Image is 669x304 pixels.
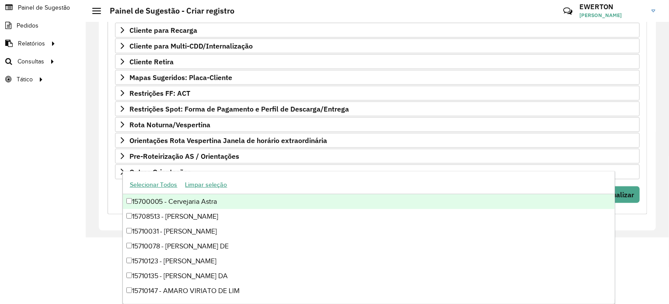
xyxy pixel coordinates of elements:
div: 15710078 - [PERSON_NAME] DE [123,239,615,254]
div: 15710123 - [PERSON_NAME] [123,254,615,269]
a: Pre-Roteirização AS / Orientações [115,149,640,164]
button: Limpar seleção [181,178,231,192]
h3: EWERTON [579,3,645,11]
span: Relatórios [18,39,45,48]
div: 15710147 - AMARO VIRIATO DE LIM [123,283,615,298]
span: Mapas Sugeridos: Placa-Cliente [129,74,232,81]
a: Restrições FF: ACT [115,86,640,101]
a: Contato Rápido [558,2,577,21]
button: Visualizar [597,186,640,203]
a: Cliente Retira [115,54,640,69]
span: Visualizar [603,190,634,199]
a: Cliente para Recarga [115,23,640,38]
div: 15710135 - [PERSON_NAME] DA [123,269,615,283]
span: Painel de Sugestão [18,3,70,12]
span: Cliente Retira [129,58,174,65]
span: Consultas [17,57,44,66]
span: Rota Noturna/Vespertina [129,121,210,128]
a: Rota Noturna/Vespertina [115,117,640,132]
span: Tático [17,75,33,84]
span: Restrições Spot: Forma de Pagamento e Perfil de Descarga/Entrega [129,105,349,112]
a: Mapas Sugeridos: Placa-Cliente [115,70,640,85]
span: Restrições FF: ACT [129,90,190,97]
a: Outras Orientações [115,164,640,179]
a: Cliente para Multi-CDD/Internalização [115,38,640,53]
h2: Painel de Sugestão - Criar registro [101,6,234,16]
a: Restrições Spot: Forma de Pagamento e Perfil de Descarga/Entrega [115,101,640,116]
span: Cliente para Recarga [129,27,197,34]
div: 15700005 - Cervejaria Astra [123,194,615,209]
span: Orientações Rota Vespertina Janela de horário extraordinária [129,137,327,144]
span: Outras Orientações [129,168,191,175]
span: Pre-Roteirização AS / Orientações [129,153,239,160]
button: Selecionar Todos [126,178,181,192]
div: 15710031 - [PERSON_NAME] [123,224,615,239]
span: [PERSON_NAME] [579,11,645,19]
a: Orientações Rota Vespertina Janela de horário extraordinária [115,133,640,148]
span: Cliente para Multi-CDD/Internalização [129,42,253,49]
div: 15708513 - [PERSON_NAME] [123,209,615,224]
span: Pedidos [17,21,38,30]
